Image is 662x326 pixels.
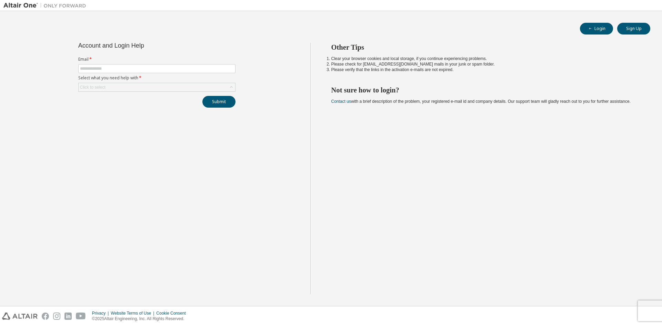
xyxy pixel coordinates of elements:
span: with a brief description of the problem, your registered e-mail id and company details. Our suppo... [331,99,631,104]
div: Privacy [92,310,111,316]
li: Clear your browser cookies and local storage, if you continue experiencing problems. [331,56,638,61]
label: Email [78,57,235,62]
img: linkedin.svg [64,313,72,320]
button: Sign Up [617,23,650,34]
label: Select what you need help with [78,75,235,81]
div: Cookie Consent [156,310,190,316]
div: Account and Login Help [78,43,204,48]
div: Click to select [79,83,235,91]
li: Please verify that the links in the activation e-mails are not expired. [331,67,638,72]
h2: Not sure how to login? [331,86,638,95]
a: Contact us [331,99,351,104]
img: altair_logo.svg [2,313,38,320]
img: facebook.svg [42,313,49,320]
button: Submit [202,96,235,108]
button: Login [580,23,613,34]
img: instagram.svg [53,313,60,320]
li: Please check for [EMAIL_ADDRESS][DOMAIN_NAME] mails in your junk or spam folder. [331,61,638,67]
div: Website Terms of Use [111,310,156,316]
h2: Other Tips [331,43,638,52]
div: Click to select [80,85,106,90]
p: © 2025 Altair Engineering, Inc. All Rights Reserved. [92,316,190,322]
img: youtube.svg [76,313,86,320]
img: Altair One [3,2,90,9]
